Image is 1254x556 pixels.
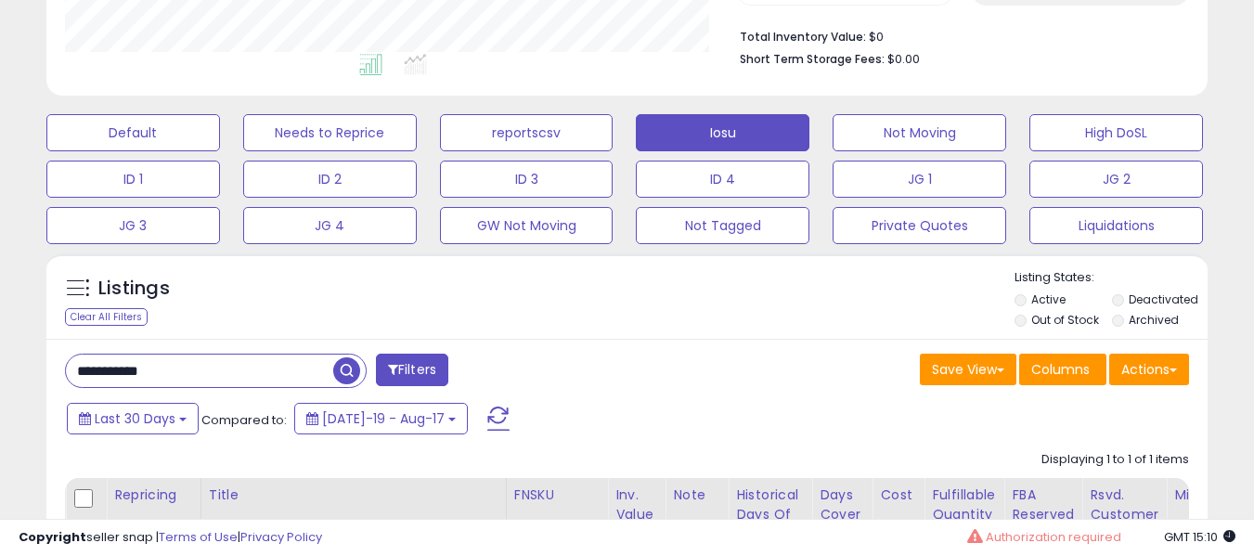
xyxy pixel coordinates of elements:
div: Days Cover [820,485,864,524]
button: Not Tagged [636,207,809,244]
button: ID 3 [440,161,614,198]
div: FNSKU [514,485,601,505]
div: Fulfillable Quantity [932,485,996,524]
div: Cost [880,485,916,505]
span: Columns [1031,360,1090,379]
li: $0 [740,24,1175,46]
span: [DATE]-19 - Aug-17 [322,409,445,428]
button: Actions [1109,354,1189,385]
div: Repricing [114,485,193,505]
button: reportscsv [440,114,614,151]
button: Iosu [636,114,809,151]
div: Clear All Filters [65,308,148,326]
h5: Listings [98,276,170,302]
a: Terms of Use [159,528,238,546]
button: GW Not Moving [440,207,614,244]
div: Note [673,485,720,505]
div: Historical Days Of Supply [736,485,804,544]
button: ID 4 [636,161,809,198]
label: Archived [1129,312,1179,328]
button: [DATE]-19 - Aug-17 [294,403,468,434]
button: Liquidations [1029,207,1203,244]
a: Privacy Policy [240,528,322,546]
span: Compared to: [201,411,287,429]
button: Needs to Reprice [243,114,417,151]
label: Active [1031,291,1066,307]
p: Listing States: [1015,269,1208,287]
div: seller snap | | [19,529,322,547]
button: Last 30 Days [67,403,199,434]
button: Not Moving [833,114,1006,151]
b: Total Inventory Value: [740,29,866,45]
button: ID 2 [243,161,417,198]
div: Inv. value [615,485,657,524]
label: Out of Stock [1031,312,1099,328]
button: JG 2 [1029,161,1203,198]
div: Title [209,485,498,505]
div: Rsvd. Customer Orders [1090,485,1158,544]
strong: Copyright [19,528,86,546]
button: Filters [376,354,448,386]
span: 2025-09-17 15:10 GMT [1164,528,1235,546]
button: Save View [920,354,1016,385]
button: Columns [1019,354,1106,385]
button: Default [46,114,220,151]
label: Deactivated [1129,291,1198,307]
b: Short Term Storage Fees: [740,51,885,67]
span: $0.00 [887,50,920,68]
button: JG 4 [243,207,417,244]
div: FBA Reserved Qty [1012,485,1074,544]
span: Last 30 Days [95,409,175,428]
button: JG 1 [833,161,1006,198]
button: High DoSL [1029,114,1203,151]
button: Private Quotes [833,207,1006,244]
div: Displaying 1 to 1 of 1 items [1041,451,1189,469]
button: ID 1 [46,161,220,198]
button: JG 3 [46,207,220,244]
